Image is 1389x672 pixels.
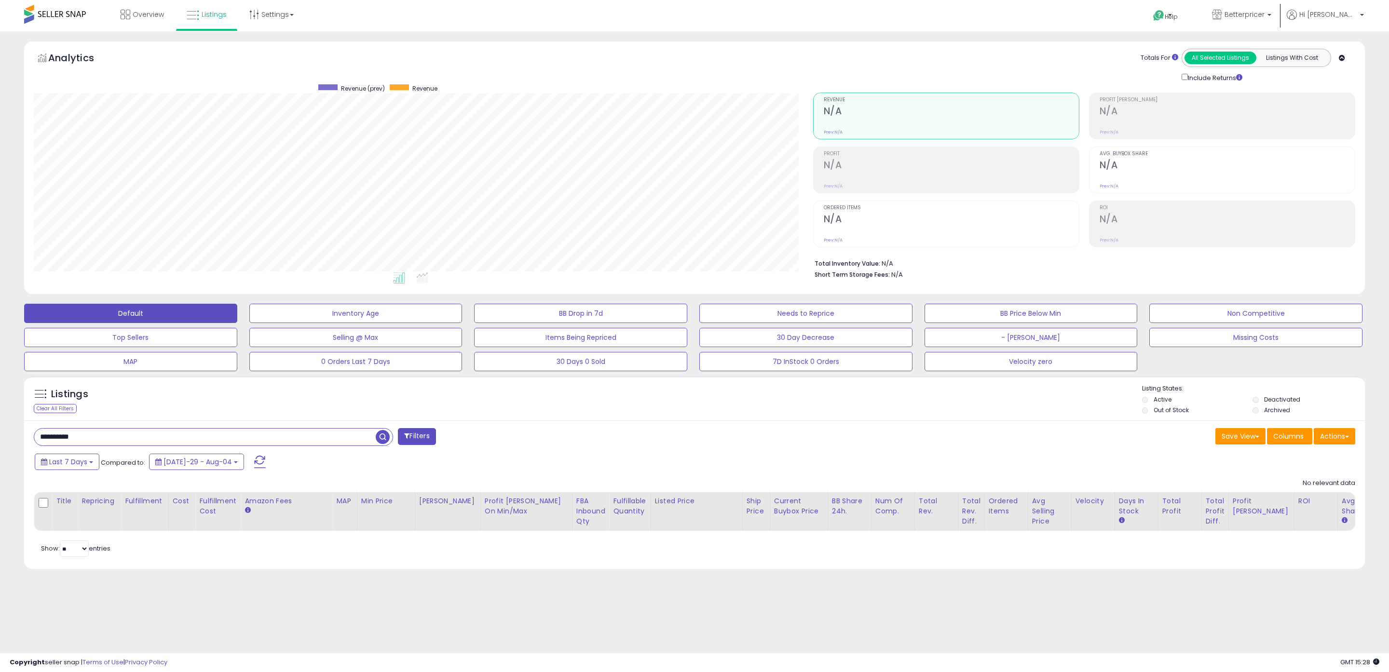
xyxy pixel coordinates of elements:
button: 7D InStock 0 Orders [699,352,912,371]
button: BB Drop in 7d [474,304,687,323]
span: Compared to: [101,458,145,467]
button: Items Being Repriced [474,328,687,347]
span: Revenue [412,84,437,93]
div: Clear All Filters [34,404,77,413]
h2: N/A [1100,214,1355,227]
div: Total Profit Diff. [1206,496,1225,526]
button: - [PERSON_NAME] [925,328,1138,347]
a: Hi [PERSON_NAME] [1287,10,1364,31]
a: Help [1145,2,1197,31]
button: Filters [398,428,436,445]
button: 30 Days 0 Sold [474,352,687,371]
span: Overview [133,10,164,19]
small: Avg BB Share. [1342,516,1348,525]
div: Ship Price [747,496,766,516]
span: Last 7 Days [49,457,87,467]
div: Profit [PERSON_NAME] [1233,496,1290,516]
div: Fulfillment Cost [199,496,236,516]
label: Archived [1264,406,1290,414]
p: Listing States: [1142,384,1365,393]
div: BB Share 24h. [832,496,867,516]
label: Deactivated [1264,395,1300,403]
button: [DATE]-29 - Aug-04 [149,454,244,470]
span: Betterpricer [1225,10,1265,19]
div: Listed Price [655,496,738,506]
button: Inventory Age [249,304,463,323]
label: Active [1154,395,1171,403]
div: Fulfillable Quantity [613,496,646,516]
small: Prev: N/A [1100,183,1118,189]
h2: N/A [824,106,1079,119]
span: Revenue (prev) [341,84,385,93]
div: Min Price [361,496,411,506]
button: Last 7 Days [35,454,99,470]
button: Non Competitive [1149,304,1362,323]
small: Prev: N/A [1100,129,1118,135]
div: Days In Stock [1119,496,1154,516]
th: The percentage added to the cost of goods (COGS) that forms the calculator for Min & Max prices. [480,492,572,531]
div: FBA inbound Qty [576,496,605,526]
div: Total Rev. [919,496,954,516]
button: Listings With Cost [1256,52,1328,64]
div: Avg BB Share [1342,496,1377,516]
button: All Selected Listings [1185,52,1256,64]
span: Revenue [824,97,1079,103]
div: Amazon Fees [245,496,328,506]
button: 30 Day Decrease [699,328,912,347]
h2: N/A [1100,106,1355,119]
i: Get Help [1153,10,1165,22]
span: [DATE]-29 - Aug-04 [163,457,232,467]
button: Actions [1314,428,1355,444]
span: Show: entries [41,544,110,553]
h2: N/A [824,160,1079,173]
div: Current Buybox Price [774,496,824,516]
h5: Listings [51,388,88,401]
h2: N/A [824,214,1079,227]
h5: Analytics [48,51,113,67]
button: Velocity zero [925,352,1138,371]
li: N/A [815,257,1348,269]
div: Velocity [1076,496,1111,506]
div: Totals For [1141,54,1178,63]
div: Title [56,496,73,506]
div: Num of Comp. [875,496,911,516]
div: Profit [PERSON_NAME] on Min/Max [485,496,568,516]
div: ROI [1298,496,1334,506]
label: Out of Stock [1154,406,1189,414]
div: Avg Selling Price [1032,496,1067,526]
div: MAP [336,496,353,506]
span: Avg. Buybox Share [1100,151,1355,157]
button: Save View [1215,428,1266,444]
button: Columns [1267,428,1312,444]
div: Include Returns [1174,72,1254,83]
small: Prev: N/A [1100,237,1118,243]
button: Top Sellers [24,328,237,347]
h2: N/A [1100,160,1355,173]
b: Short Term Storage Fees: [815,270,890,279]
button: 0 Orders Last 7 Days [249,352,463,371]
small: Prev: N/A [824,183,843,189]
span: Help [1165,13,1178,21]
div: Fulfillment [125,496,164,506]
div: Ordered Items [989,496,1024,516]
div: Total Rev. Diff. [962,496,980,526]
small: Prev: N/A [824,129,843,135]
div: No relevant data [1303,479,1355,488]
button: Default [24,304,237,323]
span: Profit [PERSON_NAME] [1100,97,1355,103]
button: Selling @ Max [249,328,463,347]
b: Total Inventory Value: [815,259,880,268]
div: Cost [173,496,191,506]
span: Listings [202,10,227,19]
span: Profit [824,151,1079,157]
span: Columns [1273,431,1304,441]
button: Missing Costs [1149,328,1362,347]
small: Prev: N/A [824,237,843,243]
button: BB Price Below Min [925,304,1138,323]
small: Days In Stock. [1119,516,1125,525]
div: Repricing [82,496,117,506]
button: Needs to Reprice [699,304,912,323]
span: Ordered Items [824,205,1079,211]
div: [PERSON_NAME] [419,496,477,506]
span: Hi [PERSON_NAME] [1299,10,1357,19]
